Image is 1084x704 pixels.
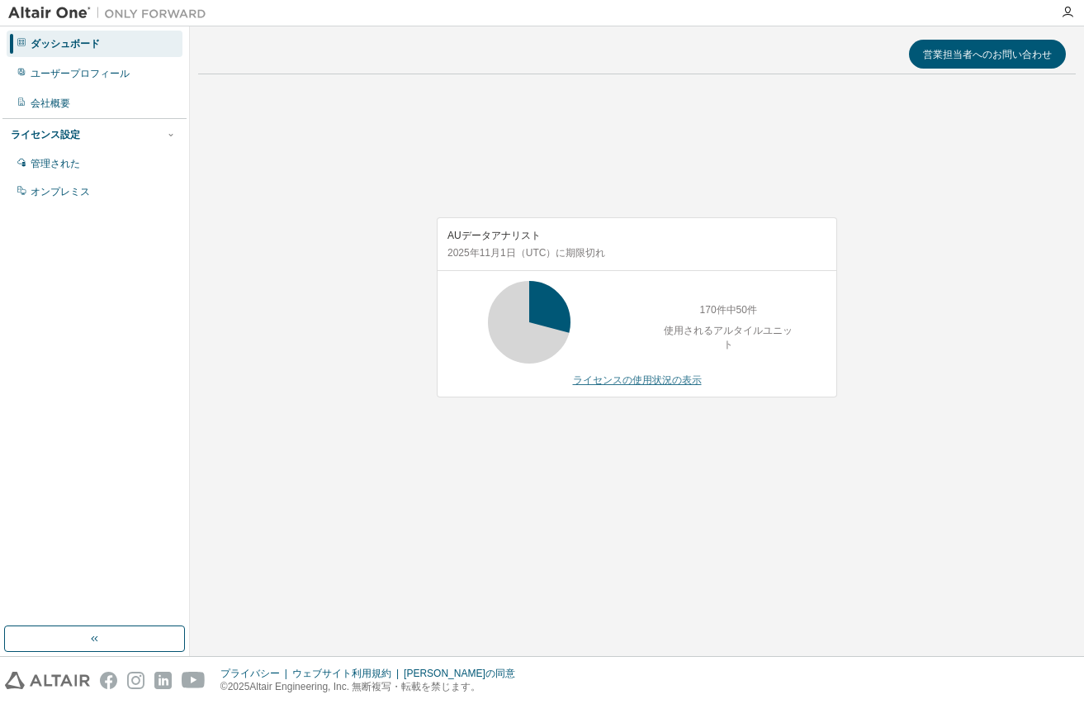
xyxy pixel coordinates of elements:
img: アルタイルワン [8,5,215,21]
img: youtube.svg [182,672,206,689]
font: ユーザープロフィール [31,68,130,79]
font: 2025 [228,681,250,692]
font: 営業担当者へのお問い合わせ [923,47,1052,61]
font: 管理された [31,158,80,169]
font: 2025年11月1日 [447,247,516,259]
font: ダッシュボード [31,38,100,50]
font: 会社概要 [31,98,70,109]
font: オンプレミス [31,186,90,197]
font: 使用されるアルタイルユニット [664,325,793,350]
img: linkedin.svg [154,672,172,689]
img: altair_logo.svg [5,672,90,689]
font: ライセンス設定 [11,129,80,140]
font: [PERSON_NAME]の同意 [404,668,515,679]
font: © [220,681,228,692]
button: 営業担当者へのお問い合わせ [909,40,1066,69]
font: ライセンスの使用状況の表示 [573,374,702,386]
font: （UTC） [516,247,556,259]
img: facebook.svg [100,672,117,689]
font: AUデータアナリスト [447,230,541,241]
img: instagram.svg [127,672,144,689]
font: に期限切れ [556,247,605,259]
font: Altair Engineering, Inc. 無断複写・転載を禁じます。 [249,681,480,692]
font: プライバシー [220,668,280,679]
font: ウェブサイト利用規約 [292,668,391,679]
font: 170件中50件 [700,304,757,316]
